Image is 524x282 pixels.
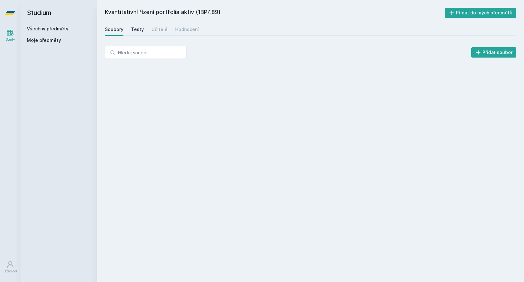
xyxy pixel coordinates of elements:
a: Hodnocení [175,23,199,36]
input: Hledej soubor [105,46,187,59]
div: Testy [131,26,144,33]
a: Uživatel [1,257,19,277]
div: Soubory [105,26,123,33]
a: Učitelé [152,23,168,36]
button: Přidat do mých předmětů [445,8,517,18]
div: Study [6,37,15,42]
div: Hodnocení [175,26,199,33]
a: Study [1,26,19,45]
button: Přidat soubor [471,47,517,58]
div: Uživatel [4,269,17,274]
span: Moje předměty [27,37,61,43]
div: Učitelé [152,26,168,33]
a: Testy [131,23,144,36]
h2: Kvantitativní řízení portfolia aktiv (1BP489) [105,8,445,18]
a: Všechny předměty [27,26,68,31]
a: Soubory [105,23,123,36]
